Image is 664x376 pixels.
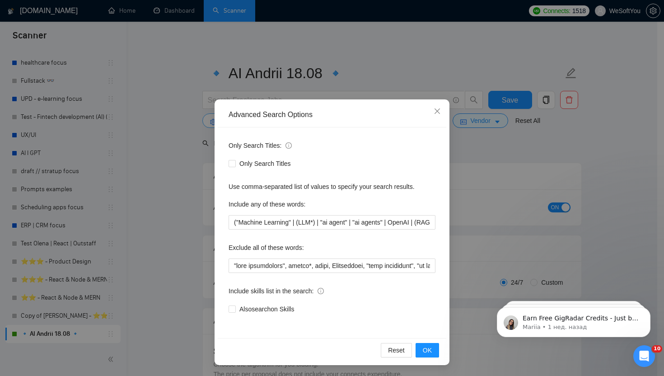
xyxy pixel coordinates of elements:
span: Also search on Skills [236,304,298,314]
div: Use comma-separated list of values to specify your search results. [229,182,435,192]
span: Only Search Titles [236,159,295,169]
label: Include any of these words: [229,197,305,211]
span: Include skills list in the search: [229,286,324,296]
button: OK [416,343,439,357]
span: info-circle [318,288,324,294]
button: Reset [381,343,412,357]
span: Only Search Titles: [229,141,292,150]
span: info-circle [285,142,292,149]
button: Close [425,99,449,124]
iframe: Intercom notifications сообщение [483,288,664,352]
iframe: Intercom live chat [633,345,655,367]
span: Reset [388,345,405,355]
label: Exclude all of these words: [229,240,304,255]
span: OK [423,345,432,355]
div: Advanced Search Options [229,110,435,120]
span: 10 [652,345,662,352]
span: close [434,108,441,115]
